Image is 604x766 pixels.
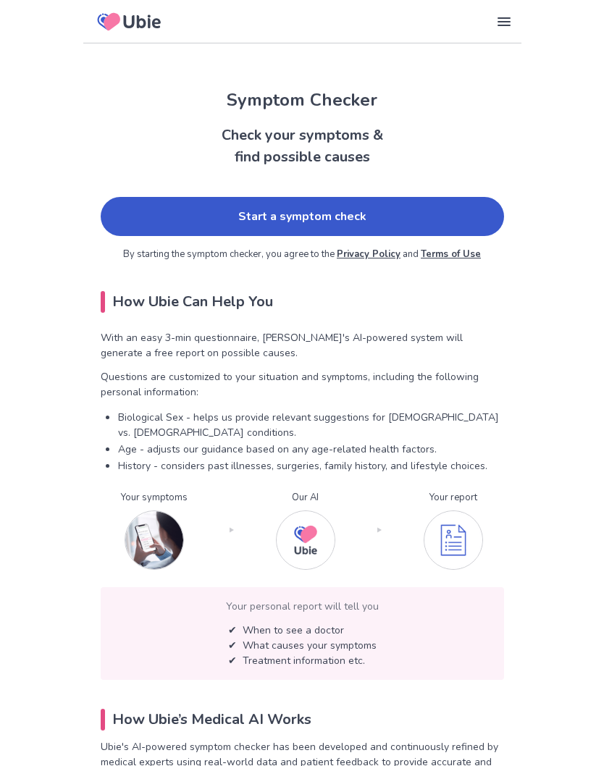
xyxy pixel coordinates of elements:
p: Your personal report will tell you [112,599,492,614]
p: Your report [424,491,483,505]
p: Biological Sex - helps us provide relevant suggestions for [DEMOGRAPHIC_DATA] vs. [DEMOGRAPHIC_DA... [118,410,504,440]
img: Our AI checks your symptoms [276,510,335,570]
p: ✔︎ Treatment information etc. [228,653,377,668]
p: Age - adjusts our guidance based on any age-related health factors. [118,442,504,457]
p: ✔ When to see a doctor [228,623,377,638]
p: By starting the symptom checker, you agree to the and [101,248,504,262]
a: Terms of Use [421,248,481,261]
a: Privacy Policy [337,248,400,261]
p: Your symptoms [121,491,188,505]
h2: How Ubie Can Help You [101,291,504,313]
p: Questions are customized to your situation and symptoms, including the following personal informa... [101,369,504,400]
a: Start a symptom check [101,197,504,236]
h2: How Ubie’s Medical AI Works [101,709,504,731]
h2: Check your symptoms & find possible causes [83,125,521,168]
h1: Symptom Checker [83,87,521,113]
p: History - considers past illnesses, surgeries, family history, and lifestyle choices. [118,458,504,474]
img: You get your personalized report [424,510,483,570]
p: Our AI [276,491,335,505]
p: ✔︎ What causes your symptoms [228,638,377,653]
p: With an easy 3-min questionnaire, [PERSON_NAME]'s AI-powered system will generate a free report o... [101,330,504,361]
img: Input your symptoms [125,510,184,570]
